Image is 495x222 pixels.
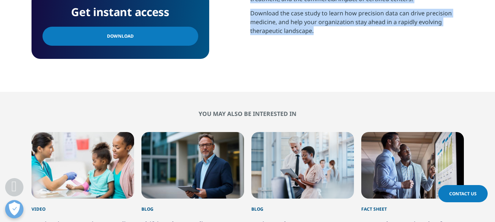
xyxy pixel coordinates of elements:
[32,110,464,117] h2: You may also be interested in
[32,199,134,212] div: Video
[251,199,354,212] div: Blog
[141,199,244,212] div: Blog
[361,199,464,212] div: Fact Sheet
[250,9,464,41] p: Download the case study to learn how precision data can drive precision medicine, and help your o...
[438,185,488,202] a: Contact Us
[449,191,477,197] span: Contact Us
[107,32,134,40] span: Download
[5,200,23,218] button: Abrir preferencias
[43,27,198,46] a: Download
[43,3,198,21] h4: Get instant access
